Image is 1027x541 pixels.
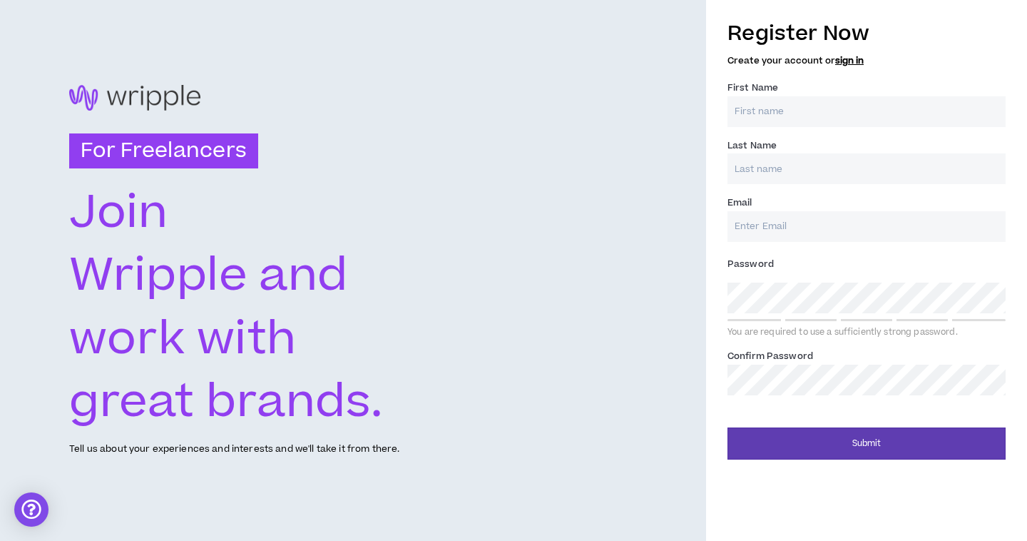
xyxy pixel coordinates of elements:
input: Enter Email [727,211,1006,242]
a: sign in [835,54,864,67]
label: Last Name [727,134,777,157]
h5: Create your account or [727,56,1006,66]
label: First Name [727,76,778,99]
button: Submit [727,428,1006,460]
text: great brands. [69,369,384,435]
input: Last name [727,153,1006,184]
input: First name [727,96,1006,127]
span: Password [727,258,774,270]
h3: For Freelancers [69,133,258,169]
label: Confirm Password [727,345,813,368]
label: Email [727,191,752,214]
text: Wripple and [69,243,348,309]
div: You are required to use a sufficiently strong password. [727,327,1006,338]
div: Open Intercom Messenger [14,492,48,527]
text: work with [69,306,297,372]
p: Tell us about your experiences and interests and we'll take it from there. [69,443,399,456]
text: Join [69,180,168,246]
h3: Register Now [727,19,1006,49]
